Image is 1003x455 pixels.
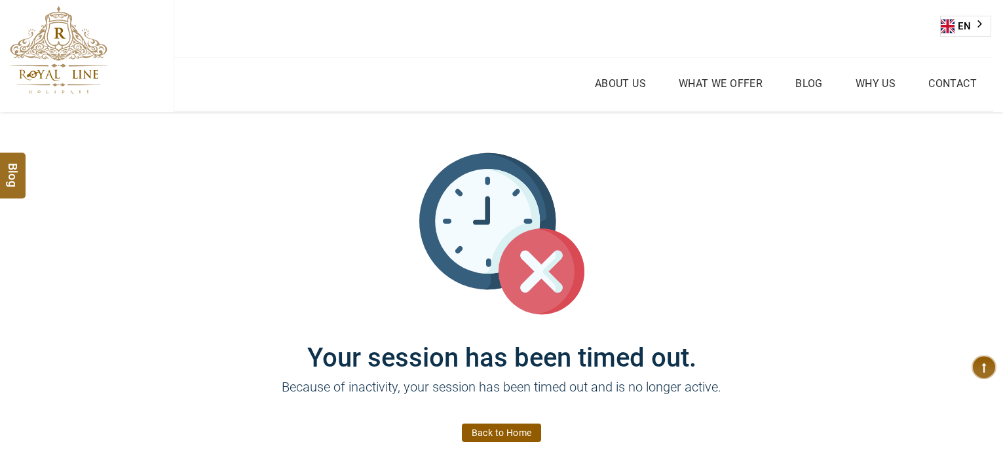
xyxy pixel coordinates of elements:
p: Because of inactivity, your session has been timed out and is no longer active. [109,377,895,416]
div: Language [940,16,991,37]
span: Blog [5,163,22,174]
a: What we Offer [675,74,766,93]
aside: Language selected: English [940,16,991,37]
a: About Us [592,74,649,93]
a: Why Us [852,74,899,93]
a: Back to Home [462,424,542,442]
img: The Royal Line Holidays [10,6,107,94]
a: Blog [792,74,826,93]
a: EN [941,16,991,36]
img: session_time_out.svg [419,151,584,316]
a: Contact [925,74,980,93]
h1: Your session has been timed out. [109,316,895,373]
